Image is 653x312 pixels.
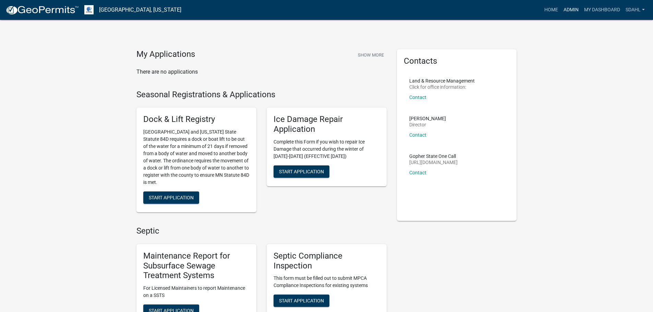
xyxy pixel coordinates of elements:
h5: Ice Damage Repair Application [274,114,380,134]
p: For Licensed Maintainers to report Maintenance on a SSTS [143,285,250,299]
p: Gopher State One Call [409,154,458,159]
span: Start Application [279,169,324,174]
p: This form must be filled out to submit MPCA Compliance Inspections for existing systems [274,275,380,289]
span: Start Application [149,195,194,200]
a: Contact [409,170,426,175]
a: Admin [561,3,581,16]
h5: Contacts [404,56,510,66]
p: [PERSON_NAME] [409,116,446,121]
a: Home [542,3,561,16]
p: Click for office information: [409,85,475,89]
button: Show More [355,49,387,61]
h4: Seasonal Registrations & Applications [136,90,387,100]
h5: Septic Compliance Inspection [274,251,380,271]
a: Contact [409,95,426,100]
h4: My Applications [136,49,195,60]
a: [GEOGRAPHIC_DATA], [US_STATE] [99,4,181,16]
p: Director [409,122,446,127]
h4: Septic [136,226,387,236]
p: Complete this Form if you wish to repair Ice Damage that occurred during the winter of [DATE]-[DA... [274,138,380,160]
p: [GEOGRAPHIC_DATA] and [US_STATE] State Statute 84D requires a dock or boat lift to be out of the ... [143,128,250,186]
a: My Dashboard [581,3,623,16]
button: Start Application [274,295,329,307]
h5: Maintenance Report for Subsurface Sewage Treatment Systems [143,251,250,280]
a: sdahl [623,3,648,16]
img: Otter Tail County, Minnesota [84,5,94,14]
h5: Dock & Lift Registry [143,114,250,124]
p: Land & Resource Management [409,78,475,83]
span: Start Application [279,298,324,303]
button: Start Application [143,191,199,204]
p: There are no applications [136,68,387,76]
p: [URL][DOMAIN_NAME] [409,160,458,165]
button: Start Application [274,165,329,178]
a: Contact [409,132,426,138]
